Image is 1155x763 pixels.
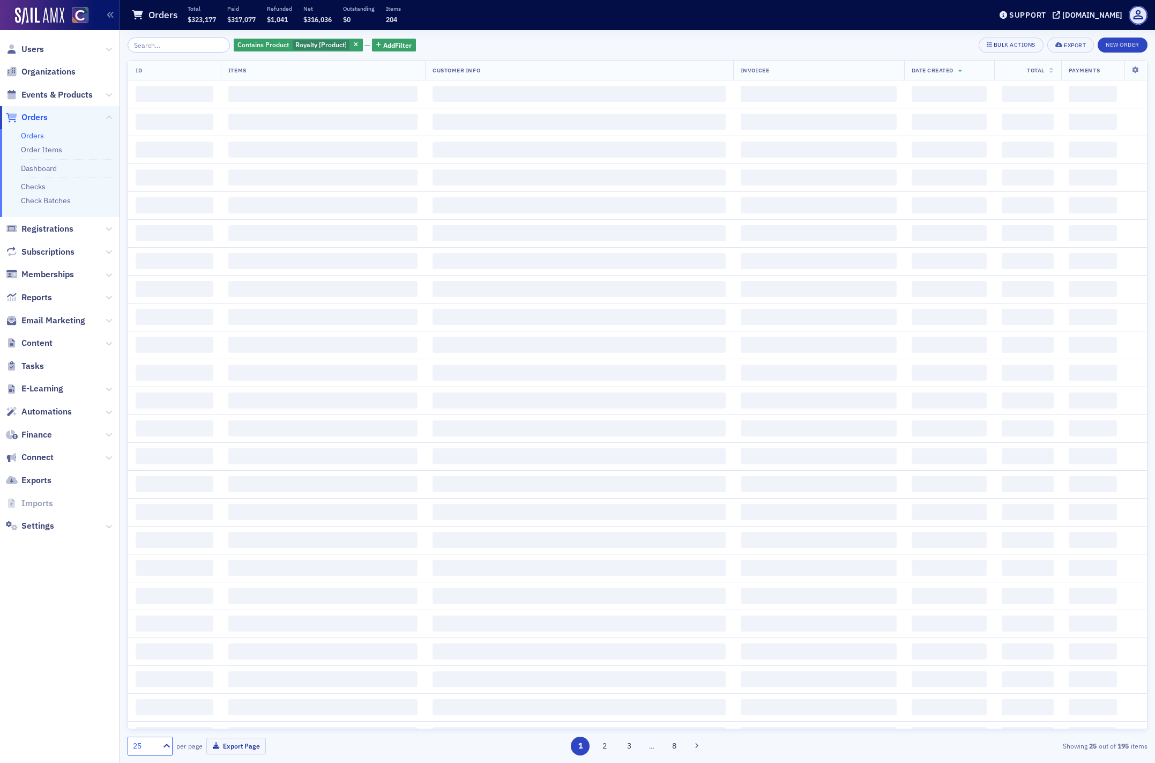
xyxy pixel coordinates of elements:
[1069,727,1117,743] span: ‌
[21,196,71,205] a: Check Batches
[148,9,178,21] h1: Orders
[741,86,897,102] span: ‌
[136,142,213,158] span: ‌
[741,727,897,743] span: ‌
[433,365,726,381] span: ‌
[21,429,52,441] span: Finance
[433,504,726,520] span: ‌
[1069,532,1117,548] span: ‌
[433,420,726,436] span: ‌
[433,392,726,409] span: ‌
[228,169,418,186] span: ‌
[6,223,73,235] a: Registrations
[433,588,726,604] span: ‌
[433,86,726,102] span: ‌
[228,114,418,130] span: ‌
[912,66,953,74] span: Date Created
[741,588,897,604] span: ‌
[136,560,213,576] span: ‌
[128,38,230,53] input: Search…
[228,365,418,381] span: ‌
[6,315,85,327] a: Email Marketing
[912,420,987,436] span: ‌
[1069,142,1117,158] span: ‌
[1069,420,1117,436] span: ‌
[1116,741,1131,751] strong: 195
[136,337,213,353] span: ‌
[912,616,987,632] span: ‌
[1069,560,1117,576] span: ‌
[912,114,987,130] span: ‌
[433,560,726,576] span: ‌
[433,225,726,241] span: ‌
[741,169,897,186] span: ‌
[1069,309,1117,325] span: ‌
[136,448,213,464] span: ‌
[1002,727,1054,743] span: ‌
[912,532,987,548] span: ‌
[741,309,897,325] span: ‌
[595,737,614,755] button: 2
[1069,476,1117,492] span: ‌
[1087,741,1099,751] strong: 25
[1002,588,1054,604] span: ‌
[741,616,897,632] span: ‌
[228,86,418,102] span: ‌
[912,142,987,158] span: ‌
[228,420,418,436] span: ‌
[741,699,897,715] span: ‌
[64,7,88,25] a: View Homepage
[433,281,726,297] span: ‌
[912,699,987,715] span: ‌
[912,392,987,409] span: ‌
[912,253,987,269] span: ‌
[741,560,897,576] span: ‌
[6,337,53,349] a: Content
[21,292,52,303] span: Reports
[21,360,44,372] span: Tasks
[433,727,726,743] span: ‌
[372,39,416,52] button: AddFilter
[1009,10,1046,20] div: Support
[912,365,987,381] span: ‌
[21,66,76,78] span: Organizations
[1002,392,1054,409] span: ‌
[267,15,288,24] span: $1,041
[1002,281,1054,297] span: ‌
[206,738,266,754] button: Export Page
[1002,448,1054,464] span: ‌
[136,420,213,436] span: ‌
[386,15,397,24] span: 204
[741,142,897,158] span: ‌
[741,420,897,436] span: ‌
[741,671,897,687] span: ‌
[1069,588,1117,604] span: ‌
[1002,560,1054,576] span: ‌
[6,429,52,441] a: Finance
[741,225,897,241] span: ‌
[741,476,897,492] span: ‌
[228,588,418,604] span: ‌
[1002,532,1054,548] span: ‌
[228,727,418,743] span: ‌
[21,145,62,154] a: Order Items
[1069,448,1117,464] span: ‌
[267,5,292,12] p: Refunded
[228,699,418,715] span: ‌
[912,169,987,186] span: ‌
[1027,66,1045,74] span: Total
[136,699,213,715] span: ‌
[228,448,418,464] span: ‌
[228,225,418,241] span: ‌
[1069,66,1100,74] span: Payments
[433,448,726,464] span: ‌
[1129,6,1147,25] span: Profile
[1002,225,1054,241] span: ‌
[136,197,213,213] span: ‌
[21,223,73,235] span: Registrations
[21,246,74,258] span: Subscriptions
[21,269,74,280] span: Memberships
[136,66,142,74] span: ID
[1053,11,1126,19] button: [DOMAIN_NAME]
[303,5,332,12] p: Net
